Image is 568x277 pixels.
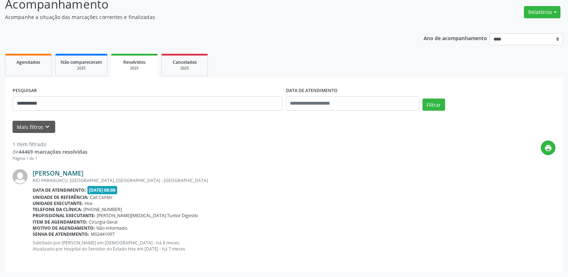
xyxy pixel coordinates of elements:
b: Unidade de referência: [33,194,89,200]
b: Data de atendimento: [33,187,86,193]
b: Telefone da clínica: [33,206,82,212]
b: Unidade executante: [33,200,83,206]
div: 2025 [116,66,153,71]
b: Profissional executante: [33,212,95,219]
label: DATA DE ATENDIMENTO [286,85,338,96]
b: Item de agendamento: [33,219,87,225]
div: 2025 [61,66,102,71]
button: Filtrar [423,99,445,111]
label: PESQUISAR [13,85,37,96]
div: 2025 [167,66,202,71]
div: RIO PARAGUACU, [GEOGRAPHIC_DATA], [GEOGRAPHIC_DATA] - [GEOGRAPHIC_DATA] [33,177,555,183]
button: Mais filtroskeyboard_arrow_down [13,121,55,133]
span: Resolvidos [123,59,145,65]
span: Não compareceram [61,59,102,65]
a: [PERSON_NAME] [33,169,83,177]
span: Hse [85,200,92,206]
span: M02441097 [91,231,115,237]
span: Cancelados [173,59,197,65]
div: de [13,148,87,156]
i: print [544,144,552,152]
span: Cirurgia Geral [89,219,118,225]
span: Não informado [96,225,127,231]
p: Acompanhe a situação das marcações correntes e finalizadas [5,13,396,21]
img: img [13,169,28,184]
b: Motivo de agendamento: [33,225,95,231]
button: print [541,140,555,155]
div: 1 item filtrado [13,140,87,148]
strong: 44469 marcações resolvidas [19,148,87,155]
b: Senha de atendimento: [33,231,89,237]
span: [PHONE_NUMBER] [83,206,122,212]
p: Solicitado por [PERSON_NAME] em [DEMOGRAPHIC_DATA] - há 8 meses Atualizado por Hospital do Servid... [33,240,555,252]
button: Relatórios [524,6,560,18]
span: Call Center [90,194,113,200]
p: Ano de acompanhamento [424,33,487,42]
span: [DATE] 08:00 [87,186,118,194]
span: Agendados [16,59,40,65]
div: Página 1 de 1 [13,156,87,162]
i: keyboard_arrow_down [43,123,51,131]
span: [PERSON_NAME][MEDICAL_DATA] Tumor Digestiv [97,212,198,219]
